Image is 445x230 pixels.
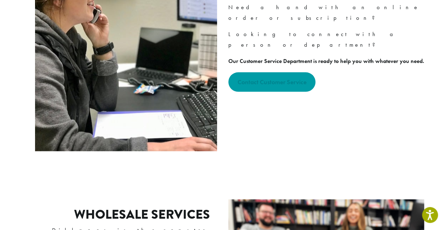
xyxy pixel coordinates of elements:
p: Need a hand with an online order or subscription? [228,2,430,23]
h2: Wholesale Services [74,207,210,222]
p: Looking to connect with a person or department? [228,29,430,50]
strong: Our Customer Service Department is ready to help you with whatever you need. [228,57,424,65]
a: Contact Customer Service [228,72,316,92]
strong: Contact Customer Service [237,78,306,86]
